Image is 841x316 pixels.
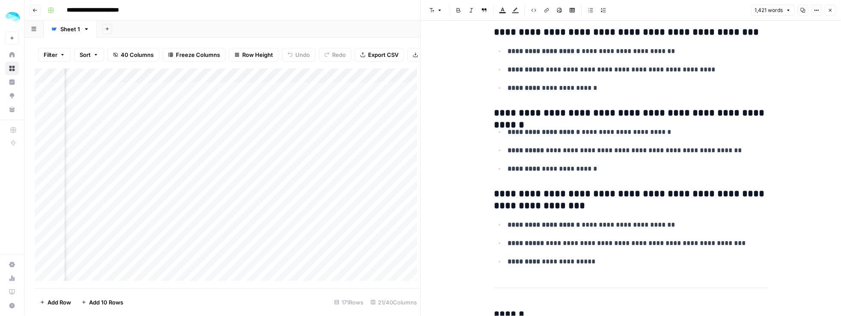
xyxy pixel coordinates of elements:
[74,48,104,62] button: Sort
[163,48,226,62] button: Freeze Columns
[355,48,404,62] button: Export CSV
[44,21,97,38] a: Sheet 1
[5,10,21,25] img: ColdiQ Logo
[76,295,128,309] button: Add 10 Rows
[331,295,367,309] div: 171 Rows
[5,62,19,75] a: Browse
[35,295,76,309] button: Add Row
[89,298,123,307] span: Add 10 Rows
[60,25,80,33] div: Sheet 1
[5,75,19,89] a: Insights
[368,50,398,59] span: Export CSV
[121,50,154,59] span: 40 Columns
[282,48,315,62] button: Undo
[229,48,279,62] button: Row Height
[44,50,57,59] span: Filter
[176,50,220,59] span: Freeze Columns
[332,50,346,59] span: Redo
[5,48,19,62] a: Home
[38,48,71,62] button: Filter
[5,299,19,313] button: Help + Support
[751,5,795,16] button: 1,421 words
[5,89,19,103] a: Opportunities
[5,258,19,272] a: Settings
[5,103,19,116] a: Your Data
[319,48,351,62] button: Redo
[5,285,19,299] a: Learning Hub
[295,50,310,59] span: Undo
[80,50,91,59] span: Sort
[242,50,273,59] span: Row Height
[5,7,19,28] button: Workspace: ColdiQ
[48,298,71,307] span: Add Row
[5,272,19,285] a: Usage
[367,295,421,309] div: 21/40 Columns
[107,48,159,62] button: 40 Columns
[755,6,783,14] span: 1,421 words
